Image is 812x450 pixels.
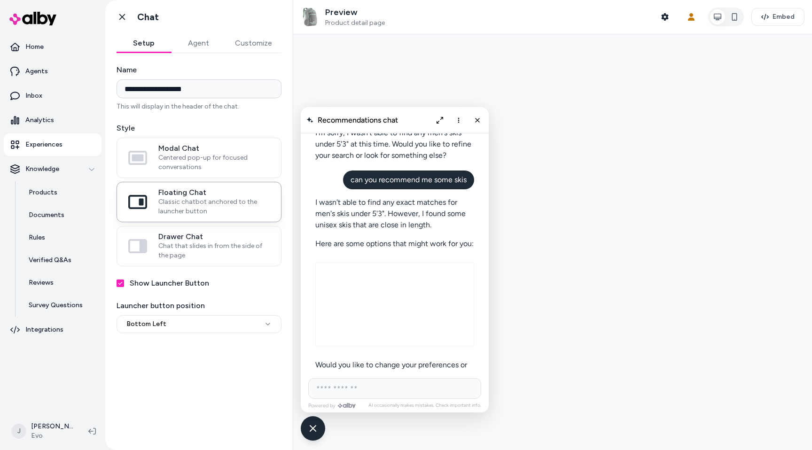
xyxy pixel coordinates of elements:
[325,7,385,18] p: Preview
[137,11,159,23] h1: Chat
[25,67,48,76] p: Agents
[325,19,385,27] span: Product detail page
[29,256,71,265] p: Verified Q&As
[29,301,83,310] p: Survey Questions
[4,133,101,156] a: Experiences
[158,197,270,216] span: Classic chatbot anchored to the launcher button
[29,210,64,220] p: Documents
[4,60,101,83] a: Agents
[19,226,101,249] a: Rules
[117,102,281,111] p: This will display in the header of the chat.
[19,272,101,294] a: Reviews
[4,318,101,341] a: Integrations
[158,188,270,197] span: Floating Chat
[6,416,81,446] button: J[PERSON_NAME]Evo
[4,158,101,180] button: Knowledge
[29,233,45,242] p: Rules
[751,8,804,26] button: Embed
[4,36,101,58] a: Home
[29,188,57,197] p: Products
[117,123,281,134] label: Style
[4,85,101,107] a: Inbox
[19,204,101,226] a: Documents
[158,153,270,172] span: Centered pop-up for focused conversations
[4,109,101,132] a: Analytics
[29,278,54,287] p: Reviews
[25,91,42,101] p: Inbox
[158,241,270,260] span: Chat that slides in from the side of the page
[25,164,59,174] p: Knowledge
[19,249,101,272] a: Verified Q&As
[171,34,226,53] button: Agent
[25,325,63,334] p: Integrations
[117,64,281,76] label: Name
[773,12,795,22] span: Embed
[301,8,320,26] img: Women's The North Face Pivoter Backpack in Gray - Polyester
[19,294,101,317] a: Survey Questions
[19,181,101,204] a: Products
[31,422,73,431] p: [PERSON_NAME]
[158,144,270,153] span: Modal Chat
[158,232,270,241] span: Drawer Chat
[9,12,56,25] img: alby Logo
[31,431,73,441] span: Evo
[25,140,62,149] p: Experiences
[25,116,54,125] p: Analytics
[117,300,281,311] label: Launcher button position
[130,278,209,289] label: Show Launcher Button
[25,42,44,52] p: Home
[11,424,26,439] span: J
[117,34,171,53] button: Setup
[226,34,281,53] button: Customize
